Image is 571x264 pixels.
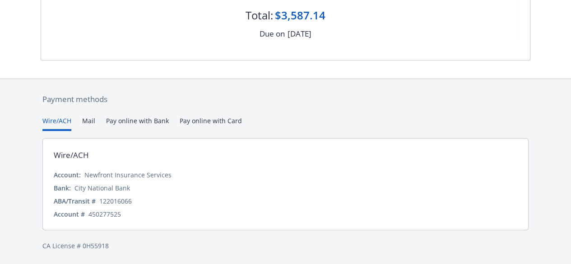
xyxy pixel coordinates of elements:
div: ABA/Transit # [54,196,96,206]
div: 450277525 [88,209,121,219]
div: Due on [260,28,285,40]
button: Pay online with Bank [106,116,169,131]
button: Mail [82,116,95,131]
div: [DATE] [288,28,311,40]
div: Account # [54,209,85,219]
div: 122016066 [99,196,132,206]
div: Account: [54,170,81,180]
div: Bank: [54,183,71,193]
button: Wire/ACH [42,116,71,131]
div: City National Bank [74,183,130,193]
div: Newfront Insurance Services [84,170,172,180]
div: CA License # 0H55918 [42,241,529,250]
div: Payment methods [42,93,529,105]
button: Pay online with Card [180,116,242,131]
div: Wire/ACH [54,149,89,161]
div: Total: [246,8,273,23]
div: $3,587.14 [275,8,325,23]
